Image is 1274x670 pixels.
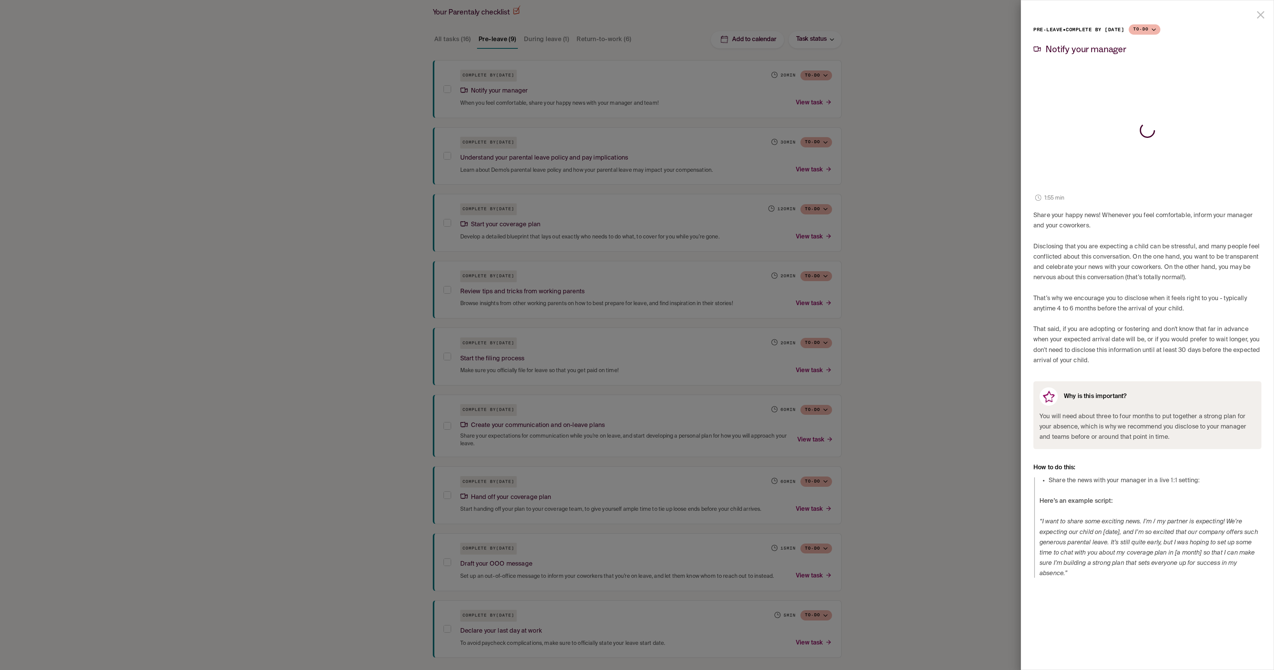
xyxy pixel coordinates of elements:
p: Share your happy news! Whenever you feel comfortable, inform your manager and your coworkers. [1033,211,1261,231]
button: close drawer [1251,5,1270,24]
span: You will need about three to four months to put together a strong plan for your absence, which is... [1039,412,1255,443]
h6: Why is this important? [1064,393,1126,400]
strong: Here’s an example script: [1039,498,1113,504]
button: To-do [1129,24,1160,35]
p: Pre-leave • Complete by [DATE] [1033,25,1124,35]
span: 1:55 min [1044,194,1064,202]
p: Disclosing that you are expecting a child can be stressful, and many people feel conflicted about... [1033,242,1261,283]
p: That’s why we encourage you to disclose when it feels right to you - typically anytime 4 to 6 mon... [1033,294,1261,314]
em: “I want to share some exciting news. I’m / my partner is expecting! We’re expecting our child on ... [1039,519,1258,577]
h2: Notify your manager [1046,44,1126,54]
p: That said, if you are adopting or fostering and don't know that far in advance when your expected... [1033,325,1261,366]
li: Share the news with your manager in a live 1:1 setting: [1049,476,1261,486]
h6: How to do this: [1033,464,1261,471]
